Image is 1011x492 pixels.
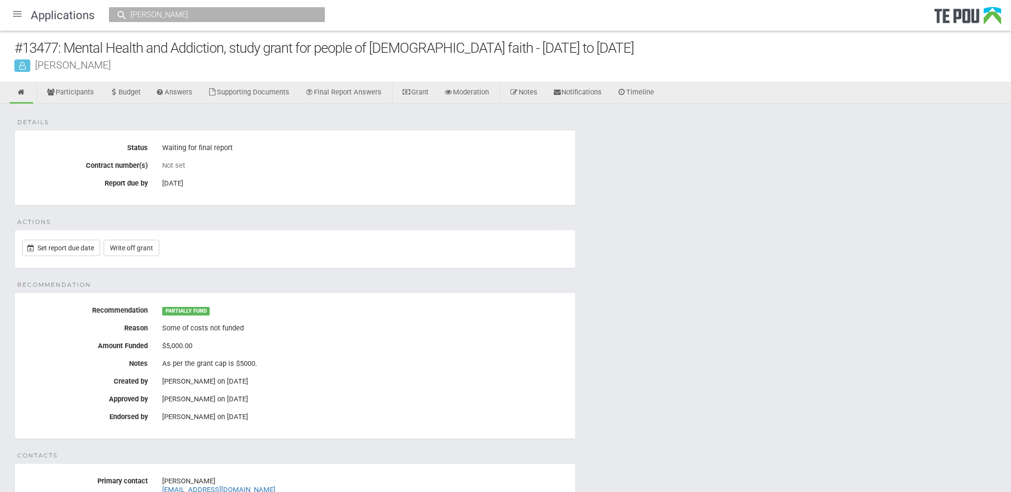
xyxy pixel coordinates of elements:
div: #13477: Mental Health and Addiction, study grant for people of [DEMOGRAPHIC_DATA] faith - [DATE] ... [14,38,1011,59]
label: Created by [15,374,155,386]
a: Write off grant [104,240,159,256]
label: Notes [15,356,155,368]
span: PARTIALLY FUND [162,307,210,316]
label: Primary contact [15,473,155,485]
a: Answers [149,82,200,104]
span: Contacts [17,451,58,460]
label: Approved by [15,391,155,403]
a: Supporting Documents [201,82,297,104]
div: Waiting for final report [162,140,568,156]
a: Grant [395,82,436,104]
label: Amount Funded [15,338,155,350]
div: [PERSON_NAME] [14,60,1011,70]
label: Status [15,140,155,152]
a: Notifications [546,82,609,104]
span: Details [17,118,49,127]
label: Reason [15,320,155,332]
div: [DATE] [162,176,568,192]
div: As per the grant cap is $5000. [162,356,568,372]
span: Actions [17,218,51,226]
a: Notes [502,82,545,104]
div: [PERSON_NAME] on [DATE] [162,395,568,403]
label: Recommendation [15,303,155,315]
a: Timeline [610,82,661,104]
div: Not set [162,161,568,170]
label: Contract number(s) [15,158,155,170]
div: Some of costs not funded [162,320,568,337]
a: Budget [102,82,148,104]
a: Moderation [437,82,496,104]
div: [PERSON_NAME] on [DATE] [162,412,568,421]
a: Final Report Answers [297,82,389,104]
label: Report due by [15,176,155,187]
span: Recommendation [17,281,91,289]
div: $5,000.00 [162,338,568,354]
a: Set report due date [22,240,100,256]
input: Search [128,10,297,20]
div: [PERSON_NAME] on [DATE] [162,377,568,386]
a: Participants [39,82,101,104]
label: Endorsed by [15,409,155,421]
